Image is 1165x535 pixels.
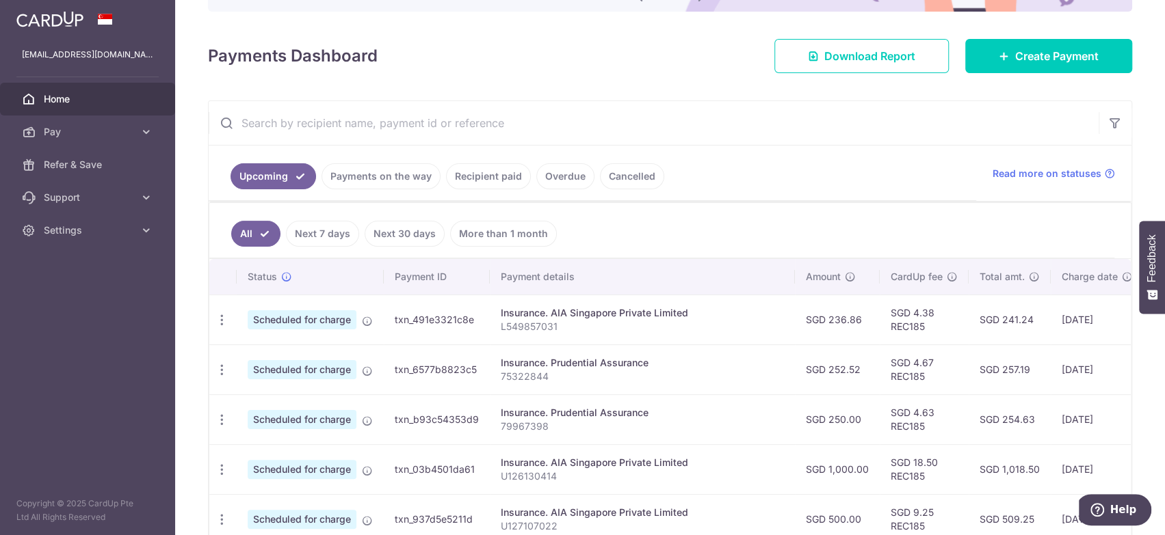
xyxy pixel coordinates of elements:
td: SGD 4.67 REC185 [880,344,969,394]
h4: Payments Dashboard [208,44,378,68]
td: SGD 1,018.50 [969,444,1051,494]
span: Refer & Save [44,158,134,172]
td: SGD 250.00 [795,394,880,444]
p: U127107022 [501,519,784,533]
div: Insurance. Prudential Assurance [501,356,784,370]
span: Read more on statuses [993,167,1101,180]
a: Payments on the way [322,163,441,189]
td: SGD 4.38 REC185 [880,294,969,344]
span: Amount [806,270,841,284]
p: L549857031 [501,320,784,333]
div: Insurance. AIA Singapore Private Limited [501,306,784,320]
span: Scheduled for charge [248,510,356,529]
span: Scheduled for charge [248,310,356,329]
span: Total amt. [980,270,1025,284]
span: Support [44,191,134,204]
span: Scheduled for charge [248,460,356,479]
td: txn_491e3321c8e [384,294,490,344]
p: [EMAIL_ADDRESS][DOMAIN_NAME] [22,48,153,61]
span: Create Payment [1015,48,1099,64]
td: [DATE] [1051,444,1144,494]
iframe: Opens a widget where you can find more information [1079,494,1151,528]
td: SGD 252.52 [795,344,880,394]
td: txn_b93c54353d9 [384,394,490,444]
th: Payment ID [384,259,490,294]
button: Feedback - Show survey [1139,221,1165,314]
span: Settings [44,223,134,237]
span: Status [248,270,277,284]
td: SGD 236.86 [795,294,880,344]
td: SGD 241.24 [969,294,1051,344]
input: Search by recipient name, payment id or reference [209,101,1099,145]
td: SGD 4.63 REC185 [880,394,969,444]
a: Next 30 days [365,221,445,247]
span: Scheduled for charge [248,360,356,379]
td: txn_6577b8823c5 [384,344,490,394]
a: Next 7 days [286,221,359,247]
p: 75322844 [501,370,784,383]
span: CardUp fee [891,270,943,284]
a: Overdue [536,163,594,189]
div: Insurance. Prudential Assurance [501,406,784,420]
p: U126130414 [501,469,784,483]
span: Scheduled for charge [248,410,356,429]
a: Create Payment [965,39,1132,73]
td: SGD 1,000.00 [795,444,880,494]
a: Recipient paid [446,163,531,189]
a: Read more on statuses [993,167,1115,180]
td: SGD 18.50 REC185 [880,444,969,494]
div: Insurance. AIA Singapore Private Limited [501,456,784,469]
a: Download Report [774,39,949,73]
td: [DATE] [1051,394,1144,444]
th: Payment details [490,259,795,294]
div: Insurance. AIA Singapore Private Limited [501,506,784,519]
a: All [231,221,280,247]
p: 79967398 [501,420,784,433]
a: More than 1 month [450,221,557,247]
td: [DATE] [1051,344,1144,394]
td: [DATE] [1051,294,1144,344]
span: Feedback [1146,234,1158,282]
a: Upcoming [231,163,316,189]
span: Charge date [1062,270,1118,284]
span: Pay [44,125,134,139]
img: CardUp [16,11,83,27]
span: Home [44,92,134,106]
td: SGD 254.63 [969,394,1051,444]
a: Cancelled [600,163,664,189]
span: Download Report [824,48,915,64]
td: txn_03b4501da61 [384,444,490,494]
td: SGD 257.19 [969,344,1051,394]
